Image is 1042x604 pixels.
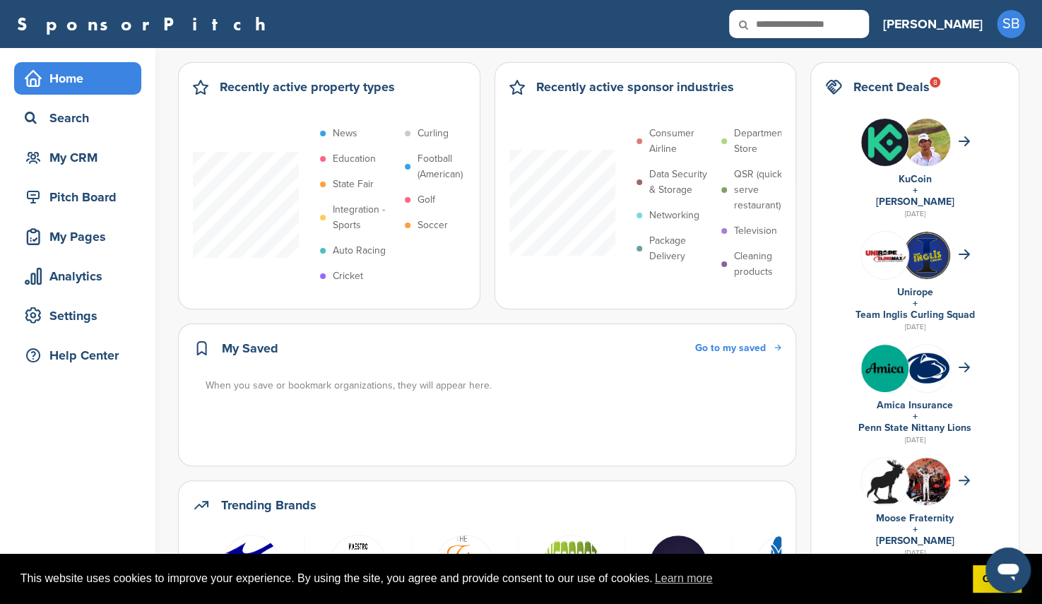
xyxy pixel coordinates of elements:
[825,321,1005,333] div: [DATE]
[21,66,141,91] div: Home
[418,151,482,182] p: Football (American)
[419,535,511,591] a: Juice plus
[876,512,954,524] a: Moose Fraternity
[333,202,398,233] p: Integration - Sports
[861,232,908,279] img: 308633180 592082202703760 345377490651361792 n
[543,535,600,593] img: Webrootlogo 4c
[903,119,950,185] img: Open uri20141112 64162 1m4tozd?1415806781
[220,77,395,97] h2: Recently active property types
[436,535,494,593] img: Juice plus
[903,352,950,385] img: 170px penn state nittany lions logo.svg
[903,458,950,505] img: 3bs1dc4c 400x400
[899,173,932,185] a: KuCoin
[825,434,1005,446] div: [DATE]
[997,10,1025,38] span: SB
[876,535,954,547] a: [PERSON_NAME]
[861,119,908,166] img: jmj71fb 400x400
[14,300,141,332] a: Settings
[649,126,714,157] p: Consumer Airline
[333,126,357,141] p: News
[333,243,386,259] p: Auto Racing
[649,167,714,198] p: Data Security & Storage
[21,263,141,289] div: Analytics
[739,535,831,591] a: Cw
[21,145,141,170] div: My CRM
[206,535,297,591] a: Data
[14,339,141,372] a: Help Center
[913,297,918,309] a: +
[825,547,1005,559] div: [DATE]
[877,399,953,411] a: Amica Insurance
[858,422,971,434] a: Penn State Nittany Lions
[913,523,918,535] a: +
[418,192,435,208] p: Golf
[883,14,983,34] h3: [PERSON_NAME]
[20,568,961,589] span: This website uses cookies to improve your experience. By using the site, you agree and provide co...
[526,535,617,591] a: Webrootlogo 4c
[913,410,918,422] a: +
[223,535,280,593] img: Data
[825,208,1005,220] div: [DATE]
[853,77,930,97] h2: Recent Deals
[329,535,387,593] img: 375px maestro dobel tequila logo
[861,345,908,392] img: Trgrqf8g 400x400
[536,77,734,97] h2: Recently active sponsor industries
[855,309,975,321] a: Team Inglis Curling Squad
[21,343,141,368] div: Help Center
[21,184,141,210] div: Pitch Board
[985,547,1031,593] iframe: Button to launch messaging window
[734,249,799,280] p: Cleaning products
[632,535,724,591] a: Betconstruct
[649,233,714,264] p: Package Delivery
[695,341,781,356] a: Go to my saved
[930,77,940,88] div: 8
[333,151,376,167] p: Education
[653,568,715,589] a: learn more about cookies
[21,303,141,328] div: Settings
[14,220,141,253] a: My Pages
[312,535,404,591] a: 375px maestro dobel tequila logo
[897,286,933,298] a: Unirope
[734,126,799,157] p: Department Store
[21,105,141,131] div: Search
[206,378,783,393] div: When you save or bookmark organizations, they will appear here.
[21,224,141,249] div: My Pages
[695,342,766,354] span: Go to my saved
[14,102,141,134] a: Search
[17,15,275,33] a: SponsorPitch
[649,208,699,223] p: Networking
[861,458,908,505] img: Hjwwegho 400x400
[883,8,983,40] a: [PERSON_NAME]
[14,260,141,292] a: Analytics
[14,181,141,213] a: Pitch Board
[649,535,707,593] img: Betconstruct
[333,177,374,192] p: State Fair
[734,167,799,213] p: QSR (quick serve restaurant)
[333,268,363,284] p: Cricket
[876,196,954,208] a: [PERSON_NAME]
[418,126,449,141] p: Curling
[14,62,141,95] a: Home
[734,223,777,239] p: Television
[14,141,141,174] a: My CRM
[913,184,918,196] a: +
[222,338,278,358] h2: My Saved
[221,495,316,515] h2: Trending Brands
[973,565,1022,593] a: dismiss cookie message
[418,218,448,233] p: Soccer
[903,232,950,279] img: Iga3kywp 400x400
